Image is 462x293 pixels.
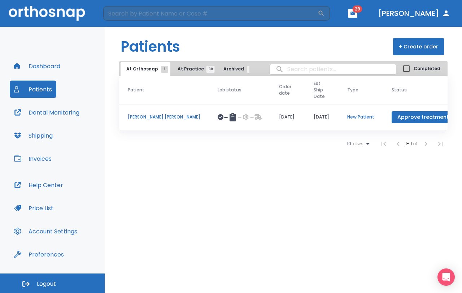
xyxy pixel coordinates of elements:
[375,7,453,20] button: [PERSON_NAME]
[405,141,413,147] span: 1 - 1
[247,66,254,73] span: 9
[413,141,419,147] span: of 1
[314,80,325,100] span: Est. Ship Date
[223,66,250,72] span: Archived
[347,141,351,146] span: 10
[270,104,305,130] td: [DATE]
[206,66,215,73] span: 39
[437,268,455,286] div: Open Intercom Messenger
[10,104,84,121] button: Dental Monitoring
[392,87,407,93] span: Status
[37,280,56,288] span: Logout
[178,66,210,72] span: At Practice
[347,114,374,120] p: New Patient
[128,87,144,93] span: Patient
[10,223,82,240] button: Account Settings
[10,176,67,194] button: Help Center
[10,246,68,263] button: Preferences
[279,83,291,96] span: Order date
[10,150,56,167] button: Invoices
[414,65,440,72] span: Completed
[10,127,57,144] button: Shipping
[10,57,65,75] button: Dashboard
[347,87,358,93] span: Type
[353,5,362,13] span: 29
[305,104,339,130] td: [DATE]
[121,62,249,76] div: tabs
[121,36,180,57] h1: Patients
[270,62,396,76] input: search
[218,87,241,93] span: Lab status
[10,81,56,98] button: Patients
[10,199,58,217] button: Price List
[103,6,318,21] input: Search by Patient Name or Case #
[9,6,85,21] img: Orthosnap
[161,66,168,73] span: 1
[351,141,363,146] span: rows
[126,66,165,72] span: At Orthosnap
[393,38,444,55] button: + Create order
[128,114,200,120] p: [PERSON_NAME] [PERSON_NAME]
